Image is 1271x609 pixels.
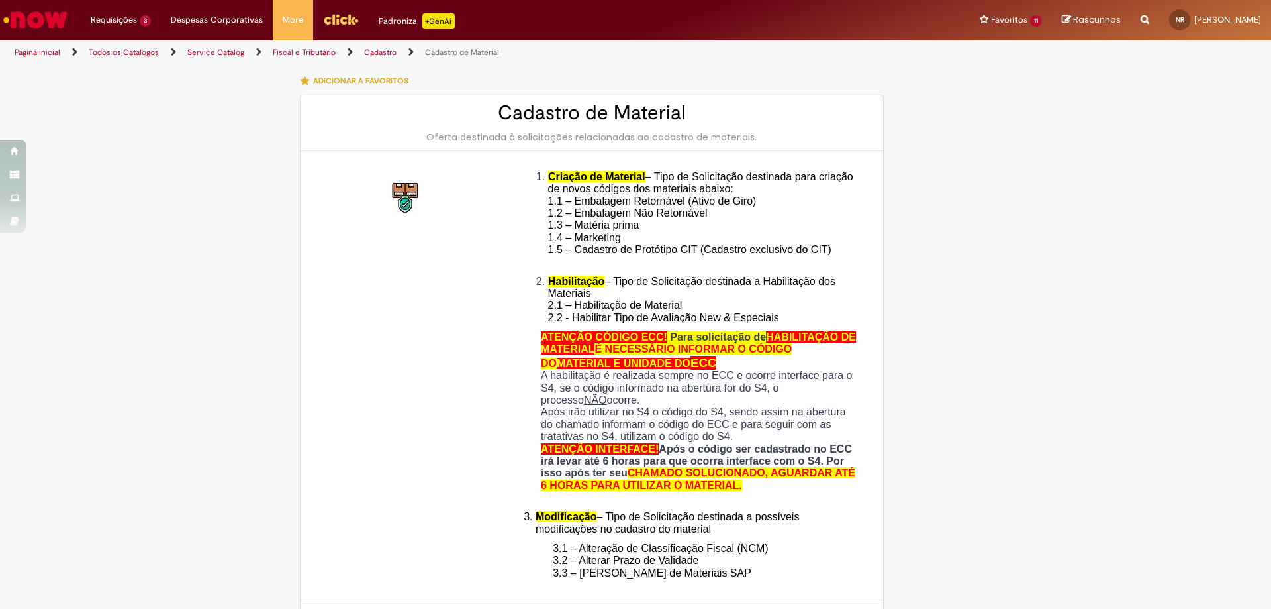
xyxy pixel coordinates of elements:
span: 3 [140,15,151,27]
ul: Trilhas de página [10,40,837,65]
button: Adicionar a Favoritos [300,67,416,95]
a: Fiscal e Tributário [273,47,336,58]
a: Página inicial [15,47,60,58]
div: Oferta destinada à solicitações relacionadas ao cadastro de materiais. [314,131,870,144]
img: click_logo_yellow_360x200.png [323,9,359,29]
strong: Após o código ser cadastrado no ECC irá levar até 6 horas para que ocorra interface com o S4. Por... [541,443,855,491]
span: Despesas Corporativas [171,13,263,27]
h2: Cadastro de Material [314,102,870,124]
a: Cadastro [364,47,397,58]
a: Rascunhos [1062,14,1121,27]
span: CHAMADO SOLUCIONADO, AGUARDAR ATÉ 6 HORAS PARA UTILIZAR O MATERIAL. [541,467,855,490]
p: Após irão utilizar no S4 o código do S4, sendo assim na abertura do chamado informam o código do ... [541,406,860,443]
span: Requisições [91,13,137,27]
span: Habilitação [548,276,604,287]
span: Criação de Material [548,171,645,182]
img: Cadastro de Material [385,178,428,220]
img: ServiceNow [1,7,70,33]
p: A habilitação é realizada sempre no ECC e ocorre interface para o S4, se o código informado na ab... [541,370,860,406]
span: Modificação [536,511,596,522]
span: – Tipo de Solicitação destinada a Habilitação dos Materiais 2.1 – Habilitação de Material 2.2 - H... [548,276,835,323]
span: – Tipo de Solicitação destinada para criação de novos códigos dos materiais abaixo: 1.1 – Embalag... [548,171,853,268]
span: 3.1 – Alteração de Classificação Fiscal (NCM) 3.2 – Alterar Prazo de Validade 3.3 – [PERSON_NAME]... [553,543,768,579]
span: Adicionar a Favoritos [313,76,408,86]
span: [PERSON_NAME] [1194,14,1261,25]
span: Para solicitação de [670,331,766,343]
span: ATENÇÃO CÓDIGO ECC! [541,331,667,343]
li: – Tipo de Solicitação destinada a possíveis modificações no cadastro do material [536,511,860,535]
a: Cadastro de Material [425,47,499,58]
u: NÃO [584,394,607,406]
span: ECC [690,356,716,370]
span: NR [1176,15,1184,24]
span: HABILITAÇÃO DE MATERIAL [541,331,856,355]
span: MATERIAL E UNIDADE DO [557,358,690,369]
a: Todos os Catálogos [89,47,159,58]
span: Rascunhos [1073,13,1121,26]
p: +GenAi [422,13,455,29]
span: Favoritos [991,13,1027,27]
span: É NECESSÁRIO INFORMAR O CÓDIGO DO [541,343,792,368]
span: ATENÇÃO INTERFACE! [541,443,659,455]
div: Padroniza [379,13,455,29]
span: More [283,13,303,27]
span: 11 [1030,15,1042,27]
a: Service Catalog [187,47,244,58]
